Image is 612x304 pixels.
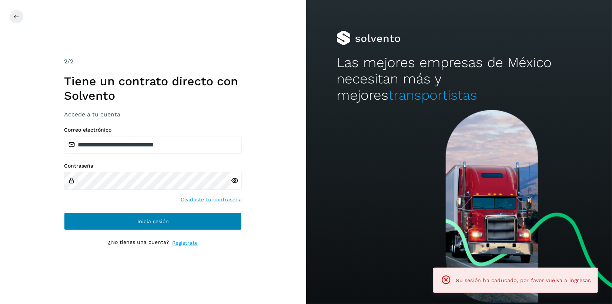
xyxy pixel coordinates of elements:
[172,239,198,247] a: Regístrate
[108,239,169,247] p: ¿No tienes una cuenta?
[64,58,67,65] span: 2
[388,87,477,103] span: transportistas
[456,277,592,283] span: Su sesión ha caducado, por favor vuelva a ingresar.
[64,212,242,230] button: Inicia sesión
[64,163,242,169] label: Contraseña
[64,127,242,133] label: Correo electrónico
[64,57,242,66] div: /2
[337,54,581,104] h2: Las mejores empresas de México necesitan más y mejores
[137,219,169,224] span: Inicia sesión
[181,196,242,204] a: Olvidaste tu contraseña
[64,74,242,103] h1: Tiene un contrato directo con Solvento
[64,111,242,118] h3: Accede a tu cuenta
